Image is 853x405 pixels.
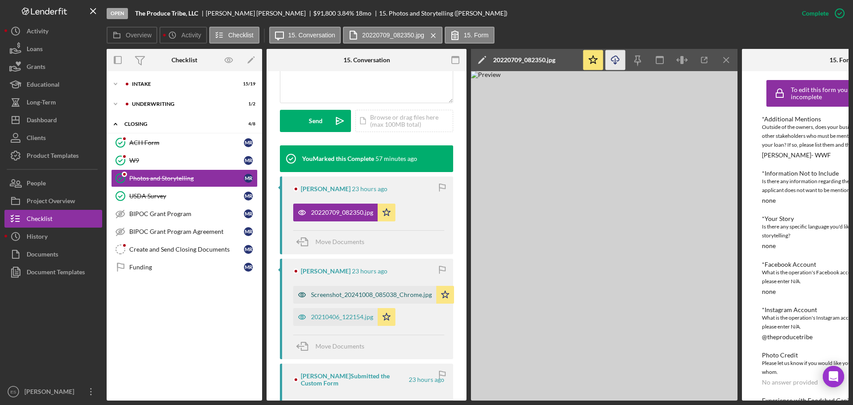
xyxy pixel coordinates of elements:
[375,155,417,162] time: 2025-10-15 14:43
[4,192,102,210] button: Project Overview
[355,10,371,17] div: 18 mo
[129,139,244,146] div: ACH Form
[311,209,373,216] div: 20220709_082350.jpg
[244,156,253,165] div: M R
[352,185,387,192] time: 2025-10-14 16:48
[4,76,102,93] button: Educational
[129,210,244,217] div: BIPOC Grant Program
[27,76,60,96] div: Educational
[762,152,831,159] div: [PERSON_NAME]- WWF
[111,187,258,205] a: USDA SurveyMR
[493,56,555,64] div: 20220709_082350.jpg
[293,286,454,304] button: Screenshot_20241008_085038_Chrome.jpg
[27,147,79,167] div: Product Templates
[311,313,373,321] div: 20210406_122154.jpg
[11,389,16,394] text: ES
[27,93,56,113] div: Long-Term
[159,27,207,44] button: Activity
[244,192,253,200] div: M R
[471,71,737,401] img: Preview
[27,58,45,78] div: Grants
[343,27,442,44] button: 20220709_082350.jpg
[27,22,48,42] div: Activity
[239,101,255,107] div: 1 / 2
[239,81,255,87] div: 15 / 19
[302,155,374,162] div: You Marked this Complete
[27,111,57,131] div: Dashboard
[409,376,444,383] time: 2025-10-14 16:43
[309,110,323,132] div: Send
[4,40,102,58] a: Loans
[4,210,102,228] button: Checklist
[269,27,341,44] button: 15. Conversation
[379,10,507,17] div: 15. Photos and Storytelling ([PERSON_NAME])
[4,263,102,281] button: Document Templates
[244,174,253,183] div: M R
[4,22,102,40] button: Activity
[111,241,258,258] a: Create and Send Closing DocumentsMR
[293,204,395,221] button: 20220709_082350.jpg
[206,10,313,17] div: [PERSON_NAME] [PERSON_NAME]
[4,111,102,129] button: Dashboard
[129,246,244,253] div: Create and Send Closing Documents
[4,383,102,401] button: ES[PERSON_NAME]
[762,242,776,249] div: none
[4,228,102,245] button: History
[27,129,46,149] div: Clients
[823,366,844,387] div: Open Intercom Messenger
[762,288,776,295] div: none
[244,227,253,236] div: M R
[27,40,43,60] div: Loans
[352,268,387,275] time: 2025-10-14 16:47
[129,228,244,235] div: BIPOC Grant Program Agreement
[802,4,829,22] div: Complete
[27,192,75,212] div: Project Overview
[445,27,494,44] button: 15. Form
[171,56,197,64] div: Checklist
[124,121,233,127] div: Closing
[464,32,489,39] label: 15. Form
[293,335,373,357] button: Move Documents
[4,58,102,76] button: Grants
[244,209,253,218] div: M R
[293,231,373,253] button: Move Documents
[301,268,351,275] div: [PERSON_NAME]
[793,4,849,22] button: Complete
[337,10,354,17] div: 3.84 %
[288,32,335,39] label: 15. Conversation
[4,129,102,147] button: Clients
[762,333,813,341] div: @theproducetribe
[111,134,258,152] a: ACH FormMR
[4,245,102,263] button: Documents
[111,205,258,223] a: BIPOC Grant ProgramMR
[4,93,102,111] a: Long-Term
[4,147,102,164] button: Product Templates
[315,342,364,350] span: Move Documents
[244,245,253,254] div: M R
[293,308,395,326] button: 20210406_122154.jpg
[107,27,157,44] button: Overview
[27,263,85,283] div: Document Templates
[111,152,258,169] a: W9MR
[129,157,244,164] div: W9
[239,121,255,127] div: 4 / 8
[129,192,244,200] div: USDA Survey
[181,32,201,39] label: Activity
[244,263,253,272] div: M R
[4,174,102,192] a: People
[132,81,233,87] div: Intake
[301,373,407,387] div: [PERSON_NAME] Submitted the Custom Form
[129,264,244,271] div: Funding
[362,32,424,39] label: 20220709_082350.jpg
[111,169,258,187] a: Photos and StorytellingMR
[343,56,390,64] div: 15. Conversation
